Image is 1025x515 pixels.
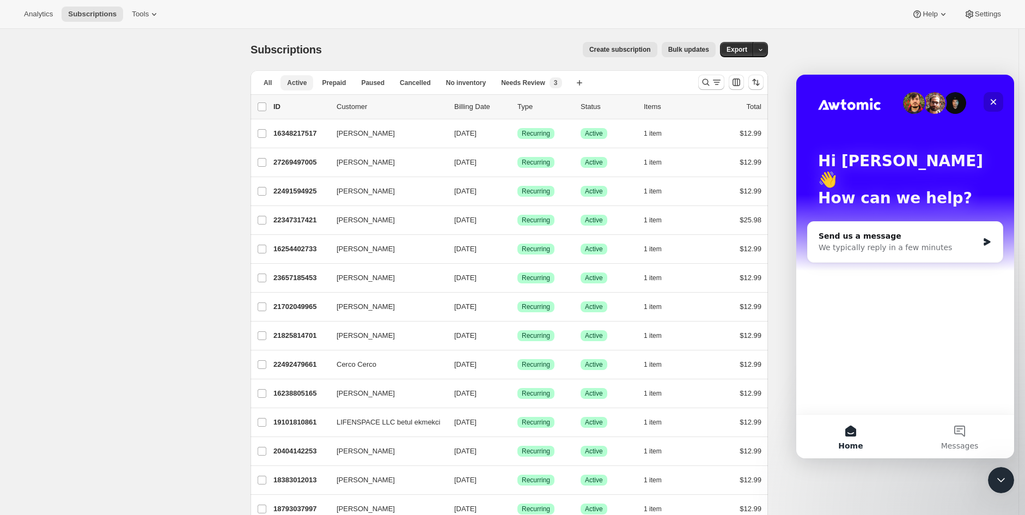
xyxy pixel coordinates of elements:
span: Recurring [522,129,550,138]
div: 16238805165[PERSON_NAME][DATE]SuccessRecurringSuccessActive1 item$12.99 [273,386,761,401]
button: [PERSON_NAME] [330,327,439,344]
span: Active [585,274,603,282]
span: Active [585,158,603,167]
p: 16238805165 [273,388,328,399]
span: Recurring [522,274,550,282]
p: 16254402733 [273,244,328,255]
span: [DATE] [454,274,477,282]
span: Recurring [522,418,550,427]
span: $12.99 [740,187,761,195]
span: $12.99 [740,476,761,484]
span: Tools [132,10,149,19]
button: Search and filter results [698,75,724,90]
span: $12.99 [740,302,761,311]
button: [PERSON_NAME] [330,211,439,229]
span: $12.99 [740,274,761,282]
span: Recurring [522,360,550,369]
span: Cerco Cerco [337,359,376,370]
button: Sort the results [748,75,764,90]
span: [PERSON_NAME] [337,330,395,341]
div: 21825814701[PERSON_NAME][DATE]SuccessRecurringSuccessActive1 item$12.99 [273,328,761,343]
span: No inventory [446,78,486,87]
iframe: Intercom live chat [988,467,1014,493]
button: 1 item [644,126,674,141]
button: 1 item [644,184,674,199]
button: [PERSON_NAME] [330,269,439,287]
span: [DATE] [454,418,477,426]
button: Tools [125,7,166,22]
span: [DATE] [454,302,477,311]
span: Active [585,187,603,196]
span: 1 item [644,245,662,253]
span: [PERSON_NAME] [337,215,395,226]
span: 1 item [644,447,662,456]
p: 16348217517 [273,128,328,139]
span: 1 item [644,505,662,513]
div: 23657185453[PERSON_NAME][DATE]SuccessRecurringSuccessActive1 item$12.99 [273,270,761,286]
span: Recurring [522,158,550,167]
div: 27269497005[PERSON_NAME][DATE]SuccessRecurringSuccessActive1 item$12.99 [273,155,761,170]
button: [PERSON_NAME] [330,154,439,171]
span: Recurring [522,245,550,253]
p: 27269497005 [273,157,328,168]
button: 1 item [644,270,674,286]
button: Settings [957,7,1008,22]
button: 1 item [644,241,674,257]
div: 19101810861LIFENSPACE LLC betul ekmekci[DATE]SuccessRecurringSuccessActive1 item$12.99 [273,415,761,430]
span: [DATE] [454,158,477,166]
button: Customize table column order and visibility [729,75,744,90]
span: [PERSON_NAME] [337,446,395,457]
span: [DATE] [454,216,477,224]
span: Recurring [522,505,550,513]
span: [DATE] [454,476,477,484]
button: [PERSON_NAME] [330,443,439,460]
div: IDCustomerBilling DateTypeStatusItemsTotal [273,101,761,112]
p: 19101810861 [273,417,328,428]
button: 1 item [644,299,674,314]
p: 23657185453 [273,272,328,283]
span: 1 item [644,360,662,369]
button: 1 item [644,415,674,430]
span: 1 item [644,187,662,196]
button: Analytics [17,7,59,22]
span: Prepaid [322,78,346,87]
p: Status [581,101,635,112]
span: $25.98 [740,216,761,224]
button: 1 item [644,328,674,343]
span: Recurring [522,476,550,484]
span: Active [585,505,603,513]
button: [PERSON_NAME] [330,298,439,316]
span: $12.99 [740,418,761,426]
button: [PERSON_NAME] [330,240,439,258]
span: $12.99 [740,447,761,455]
span: $12.99 [740,129,761,137]
span: $12.99 [740,360,761,368]
div: 22492479661Cerco Cerco[DATE]SuccessRecurringSuccessActive1 item$12.99 [273,357,761,372]
p: 18793037997 [273,504,328,514]
p: 20404142253 [273,446,328,457]
span: Recurring [522,302,550,311]
p: 22347317421 [273,215,328,226]
span: [PERSON_NAME] [337,388,395,399]
div: 22491594925[PERSON_NAME][DATE]SuccessRecurringSuccessActive1 item$12.99 [273,184,761,199]
button: Export [720,42,754,57]
span: Analytics [24,10,53,19]
button: Subscriptions [62,7,123,22]
span: [PERSON_NAME] [337,475,395,486]
span: Cancelled [400,78,431,87]
button: Help [905,7,955,22]
button: 1 item [644,386,674,401]
span: 1 item [644,331,662,340]
span: Recurring [522,389,550,398]
span: All [264,78,272,87]
p: 21702049965 [273,301,328,312]
span: [PERSON_NAME] [337,504,395,514]
span: Active [585,129,603,138]
span: Active [287,78,307,87]
p: Billing Date [454,101,509,112]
